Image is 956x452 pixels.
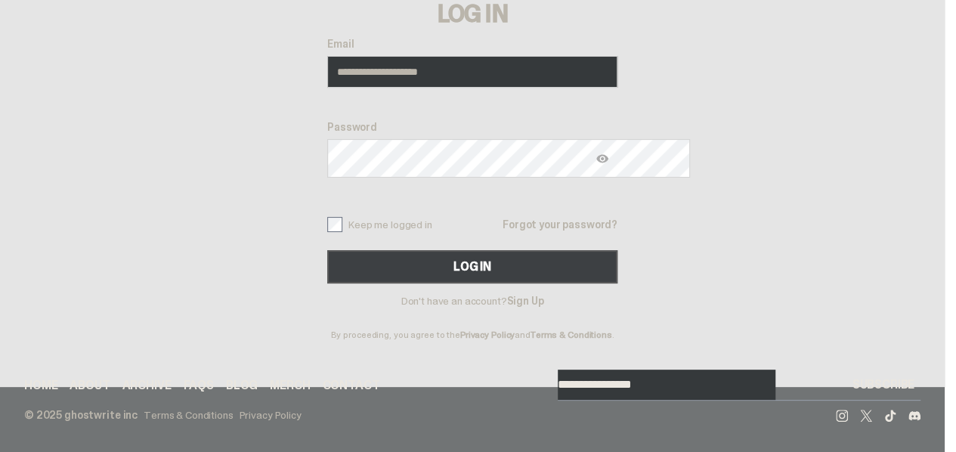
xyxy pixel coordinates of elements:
a: Forgot your password? [503,219,617,230]
a: Privacy Policy [240,410,302,420]
p: Don't have an account? [327,296,617,306]
a: Archive [122,379,172,392]
label: Password [327,121,617,133]
a: Privacy Policy [460,329,515,341]
a: Sign Up [506,294,543,308]
a: About [70,379,110,392]
a: Terms & Conditions [144,410,233,420]
label: Email [327,38,617,50]
a: Blog [226,379,258,392]
img: Show password [596,153,608,165]
a: FAQs [183,379,213,392]
a: Contact [322,379,379,392]
div: © 2025 ghostwrite inc [24,410,138,420]
button: Log In [327,250,617,283]
label: Keep me logged in [327,217,432,232]
a: Terms & Conditions [531,329,612,341]
p: By proceeding, you agree to the and . [327,306,617,339]
input: Keep me logged in [327,217,342,232]
button: SUBSCRIBE [846,370,920,400]
h3: Log In [327,2,617,26]
a: Home [24,379,57,392]
a: Merch [270,379,310,392]
div: Log In [453,261,491,273]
